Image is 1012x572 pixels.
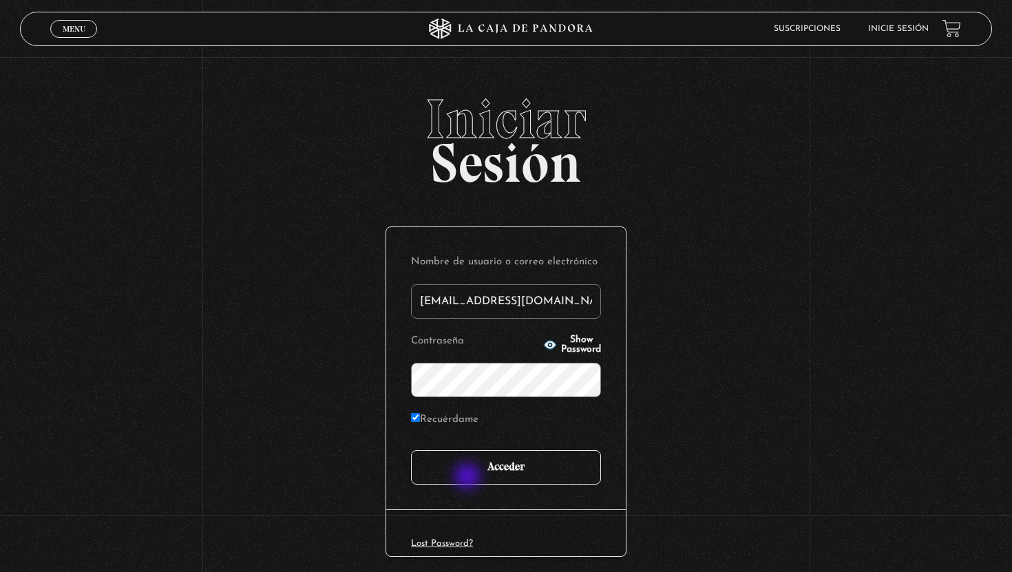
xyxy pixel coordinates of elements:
[774,25,841,33] a: Suscripciones
[411,413,420,422] input: Recuérdame
[868,25,929,33] a: Inicie sesión
[942,19,961,38] a: View your shopping cart
[58,36,90,45] span: Cerrar
[63,25,85,33] span: Menu
[411,450,601,485] input: Acceder
[20,92,991,180] h2: Sesión
[20,92,991,147] span: Iniciar
[411,410,478,431] label: Recuérdame
[561,335,601,354] span: Show Password
[411,331,539,352] label: Contraseña
[543,335,601,354] button: Show Password
[411,252,601,273] label: Nombre de usuario o correo electrónico
[411,539,473,548] a: Lost Password?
